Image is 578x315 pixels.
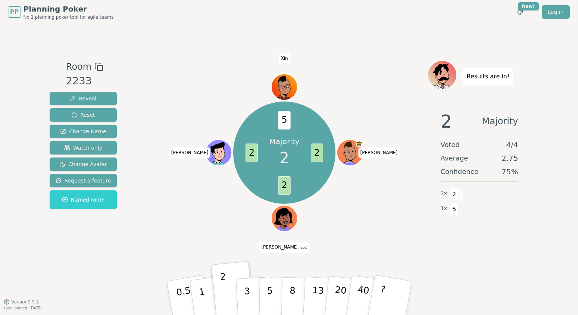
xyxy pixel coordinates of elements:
span: Version 0.9.2 [11,299,39,305]
button: Change Name [50,125,117,138]
span: Change Avatar [59,160,107,168]
span: 2 [441,112,452,130]
button: Version0.9.2 [4,299,39,305]
span: Room [66,60,91,74]
span: 2 [278,176,290,195]
span: 5 [278,111,290,130]
div: New! [518,2,539,10]
span: 75 % [502,166,518,177]
button: Click to change your avatar [272,206,297,231]
span: Average [441,153,468,163]
span: No.1 planning poker tool for agile teams [24,14,114,20]
span: 2 [311,143,323,162]
span: Click to change your name [359,147,400,158]
span: Evan is the host [356,140,362,147]
span: Click to change your name [169,147,210,158]
button: Request a feature [50,174,117,187]
p: Results are in! [467,71,510,82]
span: PP [10,7,19,16]
p: 2 [219,271,229,312]
span: Named room [62,196,105,203]
span: Request a feature [56,177,111,184]
span: Planning Poker [24,4,114,14]
span: Change Name [60,128,106,135]
span: Reveal [70,95,96,102]
span: 3 x [441,190,447,198]
span: Watch only [64,144,102,152]
span: Click to change your name [279,53,290,63]
button: Watch only [50,141,117,155]
span: 2 [450,188,459,201]
span: Reset [71,111,95,119]
p: Majority [269,136,300,147]
button: Change Avatar [50,157,117,171]
span: Click to change your name [259,242,309,253]
span: 2 [246,143,258,162]
a: Log in [542,5,569,19]
span: Confidence [441,166,478,177]
button: Reveal [50,92,117,105]
span: 1 x [441,205,447,213]
span: Last updated: [DATE] [4,306,42,310]
span: 4 / 4 [506,140,518,150]
span: 2 [279,147,289,169]
span: 2.75 [502,153,518,163]
span: (you) [299,246,307,250]
div: 2233 [66,74,103,89]
button: Named room [50,190,117,209]
span: 5 [450,203,459,216]
span: Majority [482,112,518,130]
span: Voted [441,140,460,150]
button: Reset [50,108,117,122]
button: New! [513,5,527,19]
a: PPPlanning PokerNo.1 planning poker tool for agile teams [9,4,114,20]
